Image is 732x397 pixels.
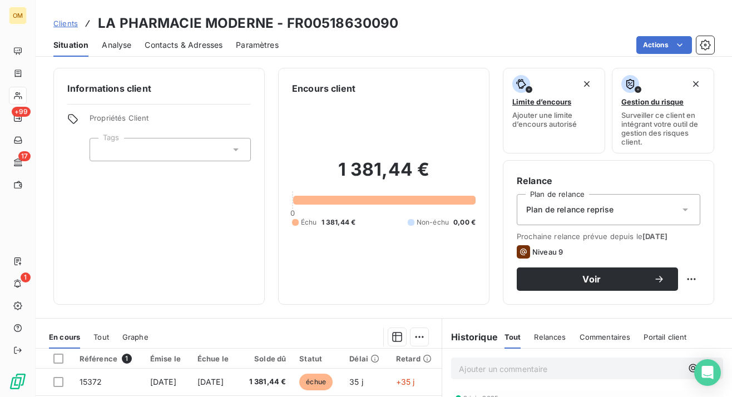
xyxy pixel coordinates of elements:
h6: Encours client [292,82,355,95]
input: Ajouter une valeur [99,145,108,155]
span: Paramètres [236,39,279,51]
span: En cours [49,333,80,341]
span: Relances [534,333,566,341]
button: Actions [636,36,692,54]
span: 0 [290,209,295,217]
a: Clients [53,18,78,29]
div: Retard [396,354,436,363]
span: 1 381,44 € [322,217,356,227]
span: Prochaine relance prévue depuis le [517,232,700,241]
span: +99 [12,107,31,117]
span: Échu [301,217,317,227]
span: +35 j [396,377,415,386]
span: 1 381,44 € [245,376,286,388]
span: Niveau 9 [532,247,563,256]
h6: Relance [517,174,700,187]
span: Surveiller ce client en intégrant votre outil de gestion des risques client. [621,111,705,146]
h6: Informations client [67,82,251,95]
span: 1 [122,354,132,364]
span: Tout [505,333,521,341]
span: Contacts & Adresses [145,39,222,51]
span: Propriétés Client [90,113,251,129]
button: Gestion du risqueSurveiller ce client en intégrant votre outil de gestion des risques client. [612,68,714,153]
span: Graphe [122,333,149,341]
div: Échue le [197,354,232,363]
span: Situation [53,39,88,51]
span: 15372 [80,377,102,386]
span: Plan de relance reprise [526,204,614,215]
div: Solde dû [245,354,286,363]
span: Clients [53,19,78,28]
span: Gestion du risque [621,97,684,106]
span: Limite d’encours [512,97,571,106]
span: Tout [93,333,109,341]
span: Analyse [102,39,131,51]
span: 35 j [349,377,363,386]
span: Voir [530,275,654,284]
h3: LA PHARMACIE MODERNE - FR00518630090 [98,13,398,33]
div: Délai [349,354,383,363]
span: Portail client [644,333,686,341]
div: OM [9,7,27,24]
span: 0,00 € [453,217,476,227]
span: [DATE] [642,232,667,241]
span: Commentaires [580,333,631,341]
h6: Historique [442,330,498,344]
span: 17 [18,151,31,161]
h2: 1 381,44 € [292,158,476,192]
span: [DATE] [150,377,176,386]
span: Non-échu [417,217,449,227]
span: 1 [21,272,31,282]
div: Statut [299,354,336,363]
div: Référence [80,354,137,364]
button: Voir [517,267,678,291]
span: échue [299,374,333,390]
div: Émise le [150,354,184,363]
span: Ajouter une limite d’encours autorisé [512,111,596,128]
button: Limite d’encoursAjouter une limite d’encours autorisé [503,68,605,153]
img: Logo LeanPay [9,373,27,390]
div: Open Intercom Messenger [694,359,721,386]
span: [DATE] [197,377,224,386]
